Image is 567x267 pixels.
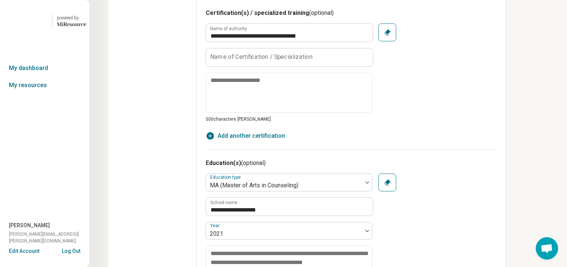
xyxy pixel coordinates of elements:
[206,159,497,168] h3: Education(s)
[9,247,39,255] button: Edit Account
[241,159,266,166] span: (optional)
[210,175,242,180] label: Education type
[206,9,497,18] h3: Certification(s) / specialized training
[218,131,285,140] span: Add another certification
[9,231,89,244] span: [PERSON_NAME][EMAIL_ADDRESS][PERSON_NAME][DOMAIN_NAME]
[309,9,334,16] span: (optional)
[206,116,372,123] p: 500 characters [PERSON_NAME]
[210,26,247,31] label: Name of authority
[3,12,86,30] a: Geode Healthpowered by
[9,222,50,229] span: [PERSON_NAME]
[3,12,48,30] img: Geode Health
[206,131,285,140] button: Add another certification
[210,223,221,228] label: Year
[210,200,237,205] label: School name
[57,15,86,21] div: powered by
[62,247,80,253] button: Log Out
[210,54,313,60] label: Name of Certification / Specialization
[536,237,558,260] div: Open chat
